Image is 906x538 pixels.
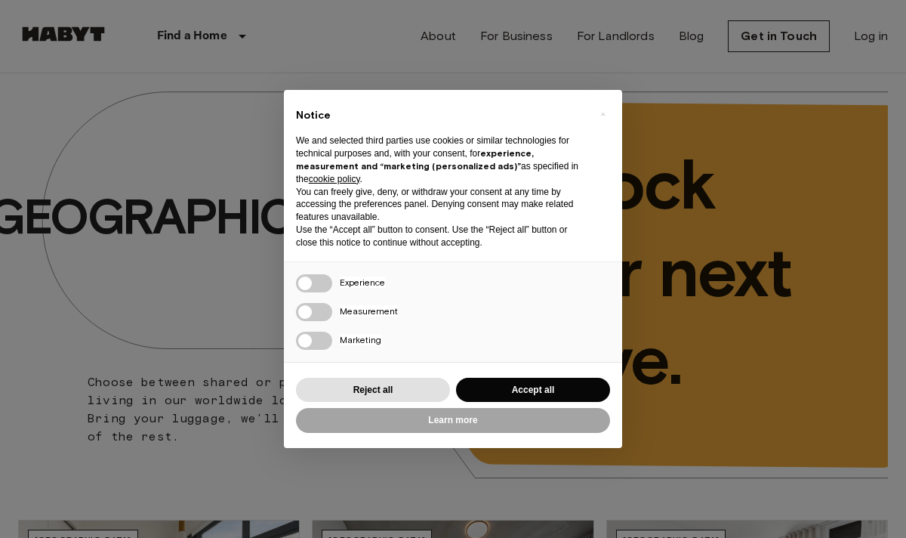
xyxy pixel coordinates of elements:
span: Measurement [340,305,398,317]
button: Close this notice [590,102,615,126]
button: Reject all [296,378,450,403]
button: Accept all [456,378,610,403]
span: × [600,105,606,123]
span: Experience [340,277,385,288]
p: Use the “Accept all” button to consent. Use the “Reject all” button or close this notice to conti... [296,224,586,249]
button: Learn more [296,408,610,433]
p: We and selected third parties use cookies or similar technologies for technical purposes and, wit... [296,134,586,185]
p: You can freely give, deny, or withdraw your consent at any time by accessing the preferences pane... [296,186,586,224]
span: Marketing [340,334,381,345]
a: cookie policy [309,174,360,184]
h2: Notice [296,108,586,123]
strong: experience, measurement and “marketing (personalized ads)” [296,147,534,172]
